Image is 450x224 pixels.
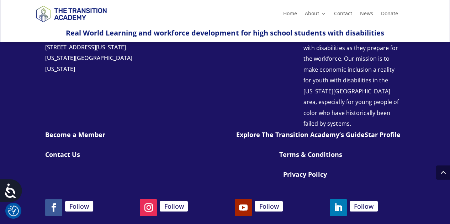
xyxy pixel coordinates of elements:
a: Privacy Policy [283,170,327,179]
span: Real World Learning and workforce development for high school students with disabilities [66,28,384,38]
a: Follow on Facebook [45,199,62,216]
a: Terms & Conditions [279,150,342,159]
img: Revisit consent button [8,206,19,216]
a: About [305,11,326,19]
a: Explore The Transition Academy’s GuideStar Profile [236,130,400,139]
a: News [360,11,373,19]
a: Follow on Instagram [140,199,157,216]
a: Contact Us [45,150,80,159]
a: Become a Member [45,130,105,139]
button: Cookie Settings [8,206,19,216]
a: Donate [381,11,398,19]
a: Follow [160,201,188,212]
a: Follow [350,201,378,212]
a: Logo-Noticias [33,21,110,28]
a: Follow on LinkedIn [330,199,347,216]
img: TTA Brand_TTA Primary Logo_Horizontal_Light BG [33,1,110,26]
a: Follow [255,201,283,212]
a: Home [283,11,297,19]
a: Follow on Youtube [235,199,252,216]
a: Contact [334,11,352,19]
p: [GEOGRAPHIC_DATA] [US_STATE][GEOGRAPHIC_DATA][US_STATE] [45,31,152,80]
a: Follow [65,201,93,212]
span: [STREET_ADDRESS][US_STATE] [45,43,126,51]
